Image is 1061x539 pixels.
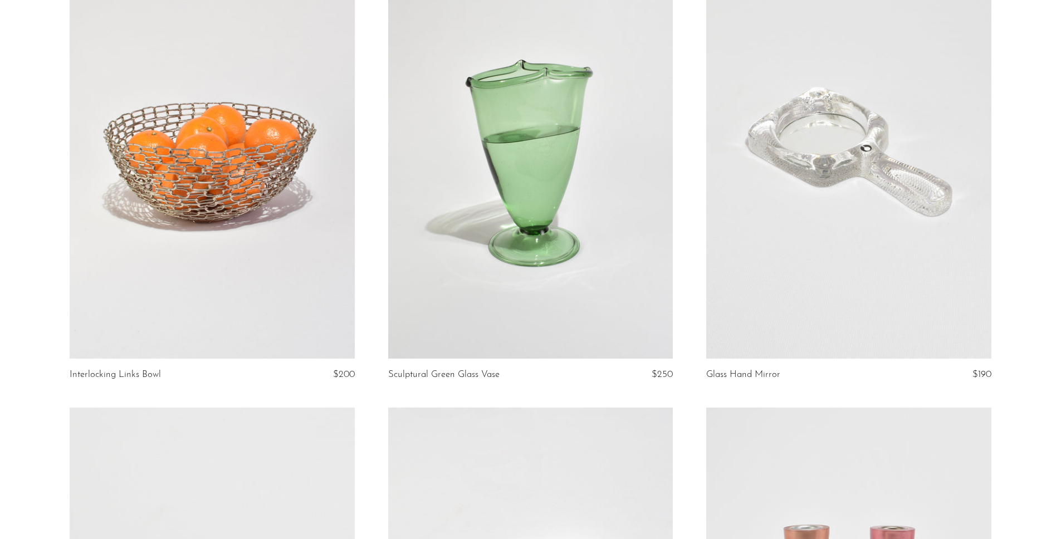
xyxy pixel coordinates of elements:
[652,370,673,379] span: $250
[972,370,991,379] span: $190
[388,370,500,380] a: Sculptural Green Glass Vase
[333,370,355,379] span: $200
[70,370,161,380] a: Interlocking Links Bowl
[706,370,780,380] a: Glass Hand Mirror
